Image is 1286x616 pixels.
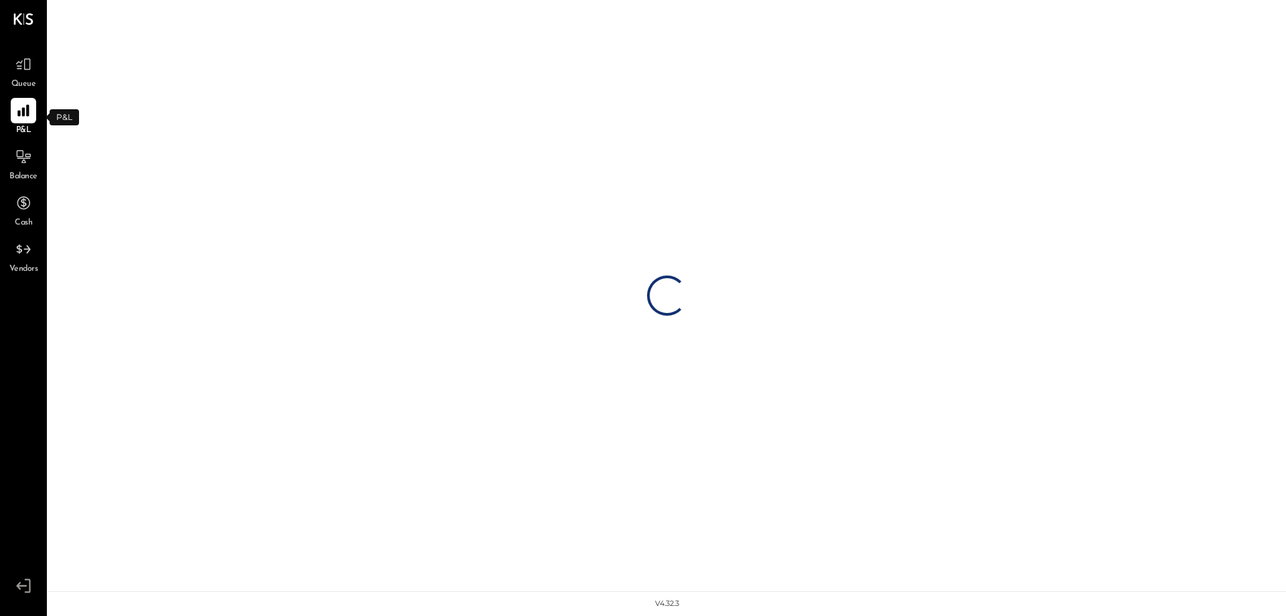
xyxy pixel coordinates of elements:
[16,125,31,137] span: P&L
[1,98,46,137] a: P&L
[1,52,46,90] a: Queue
[9,171,38,183] span: Balance
[1,144,46,183] a: Balance
[1,237,46,275] a: Vendors
[9,263,38,275] span: Vendors
[11,78,36,90] span: Queue
[1,190,46,229] a: Cash
[50,109,79,125] div: P&L
[655,599,679,609] div: v 4.32.3
[15,217,32,229] span: Cash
